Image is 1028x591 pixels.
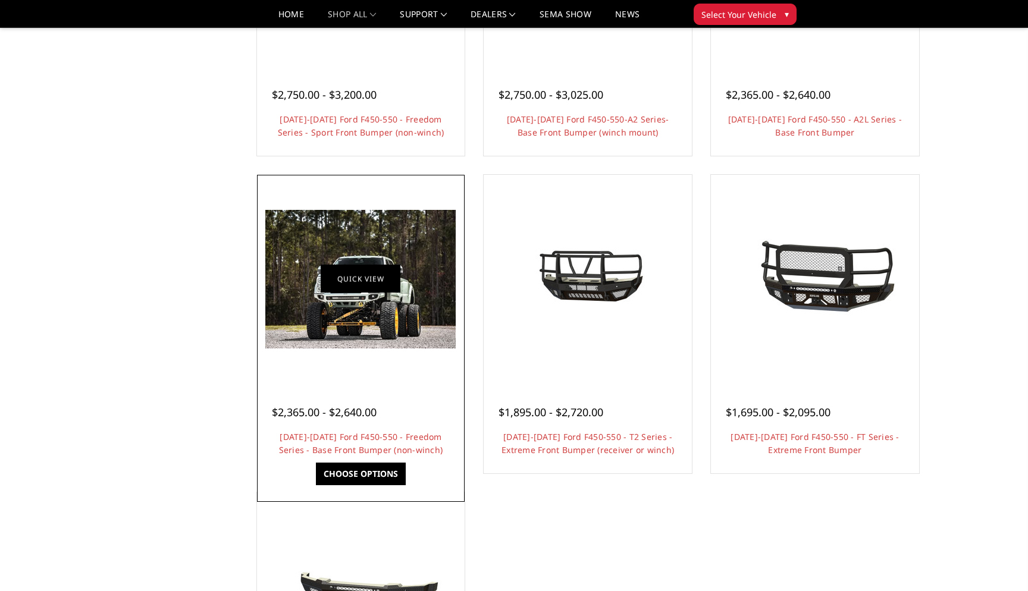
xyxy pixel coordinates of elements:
[785,8,789,20] span: ▾
[272,405,377,419] span: $2,365.00 - $2,640.00
[726,87,830,102] span: $2,365.00 - $2,640.00
[487,178,689,380] a: 2023-2026 Ford F450-550 - T2 Series - Extreme Front Bumper (receiver or winch)
[499,87,603,102] span: $2,750.00 - $3,025.00
[540,10,591,27] a: SEMA Show
[615,10,640,27] a: News
[493,226,683,332] img: 2023-2026 Ford F450-550 - T2 Series - Extreme Front Bumper (receiver or winch)
[278,10,304,27] a: Home
[328,10,376,27] a: shop all
[279,431,443,455] a: [DATE]-[DATE] Ford F450-550 - Freedom Series - Base Front Bumper (non-winch)
[272,87,377,102] span: $2,750.00 - $3,200.00
[265,210,456,348] img: 2023-2025 Ford F450-550 - Freedom Series - Base Front Bumper (non-winch)
[714,178,916,380] a: 2023-2026 Ford F450-550 - FT Series - Extreme Front Bumper 2023-2026 Ford F450-550 - FT Series - ...
[502,431,674,455] a: [DATE]-[DATE] Ford F450-550 - T2 Series - Extreme Front Bumper (receiver or winch)
[728,114,902,138] a: [DATE]-[DATE] Ford F450-550 - A2L Series - Base Front Bumper
[694,4,797,25] button: Select Your Vehicle
[316,463,406,485] a: Choose Options
[321,265,400,293] a: Quick view
[278,114,444,138] a: [DATE]-[DATE] Ford F450-550 - Freedom Series - Sport Front Bumper (non-winch)
[260,178,462,380] a: 2023-2025 Ford F450-550 - Freedom Series - Base Front Bumper (non-winch) 2023-2025 Ford F450-550 ...
[726,405,830,419] span: $1,695.00 - $2,095.00
[400,10,447,27] a: Support
[499,405,603,419] span: $1,895.00 - $2,720.00
[507,114,669,138] a: [DATE]-[DATE] Ford F450-550-A2 Series-Base Front Bumper (winch mount)
[731,431,899,455] a: [DATE]-[DATE] Ford F450-550 - FT Series - Extreme Front Bumper
[471,10,516,27] a: Dealers
[701,8,776,21] span: Select Your Vehicle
